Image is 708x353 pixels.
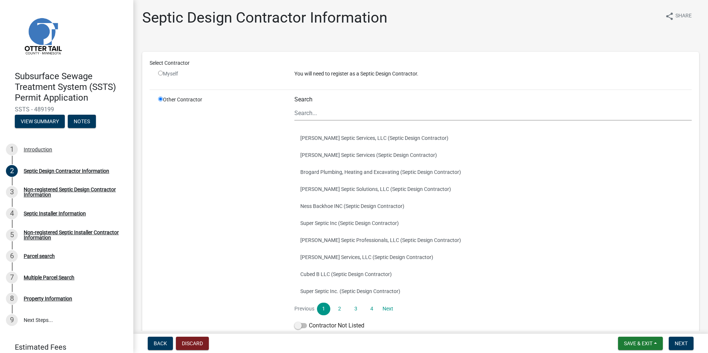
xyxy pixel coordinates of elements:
button: [PERSON_NAME] Septic Solutions, LLC (Septic Design Contractor) [294,181,692,198]
button: [PERSON_NAME] Septic Services, LLC (Septic Design Contractor) [294,130,692,147]
button: Back [148,337,173,350]
div: 8 [6,293,18,305]
div: Parcel search [24,253,55,259]
a: 3 [349,303,363,315]
a: 4 [365,303,378,315]
p: You will need to register as a Septic Design Contractor. [294,70,692,78]
button: Notes [68,115,96,128]
nav: Page navigation [294,303,692,315]
div: 5 [6,229,18,241]
span: Share [675,12,692,21]
div: 9 [6,314,18,326]
button: Super Septic Inc. (Septic Design Contractor) [294,283,692,300]
button: Discard [176,337,209,350]
button: Brogard Plumbing, Heating and Excavating (Septic Design Contractor) [294,164,692,181]
div: Property Information [24,296,72,301]
button: Save & Exit [618,337,663,350]
div: 7 [6,272,18,283]
button: [PERSON_NAME] Septic Professionals, LLC (Septic Design Contractor) [294,232,692,249]
button: [PERSON_NAME] Services, LLC (Septic Design Contractor) [294,249,692,266]
div: Myself [158,70,283,78]
button: Super Septic Inc (Septic Design Contractor) [294,215,692,232]
label: Search [294,97,313,102]
div: 1 [6,144,18,155]
span: Back [154,340,167,346]
div: 4 [6,208,18,219]
a: Next [381,303,394,315]
button: View Summary [15,115,65,128]
span: Save & Exit [624,340,652,346]
h1: Septic Design Contractor Information [142,9,387,27]
a: 1 [317,303,330,315]
label: Contractor Not Listed [294,321,364,330]
div: Non-registered Septic Installer Contractor Information [24,230,121,240]
a: 2 [333,303,346,315]
div: Select Contractor [144,59,697,67]
div: Septic Design Contractor Information [24,168,109,174]
wm-modal-confirm: Notes [68,119,96,125]
i: share [665,12,674,21]
button: Ness Backhoe INC (Septic Design Contractor) [294,198,692,215]
button: Cubed B LLC (Septic Design Contractor) [294,266,692,283]
div: 3 [6,186,18,198]
h4: Subsurface Sewage Treatment System (SSTS) Permit Application [15,71,127,103]
div: 6 [6,250,18,262]
div: Septic Installer Information [24,211,86,216]
wm-modal-confirm: Summary [15,119,65,125]
div: Other Contractor [153,96,289,333]
div: Multiple Parcel Search [24,275,74,280]
span: SSTS - 489199 [15,106,118,113]
button: Next [669,337,694,350]
button: shareShare [659,9,698,23]
img: Otter Tail County, Minnesota [15,8,70,63]
button: [PERSON_NAME] Septic Services (Septic Design Contractor) [294,147,692,164]
input: Search... [294,105,692,121]
div: Introduction [24,147,52,152]
div: 2 [6,165,18,177]
span: Next [675,340,688,346]
div: Non-registered Septic Design Contractor Information [24,187,121,197]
